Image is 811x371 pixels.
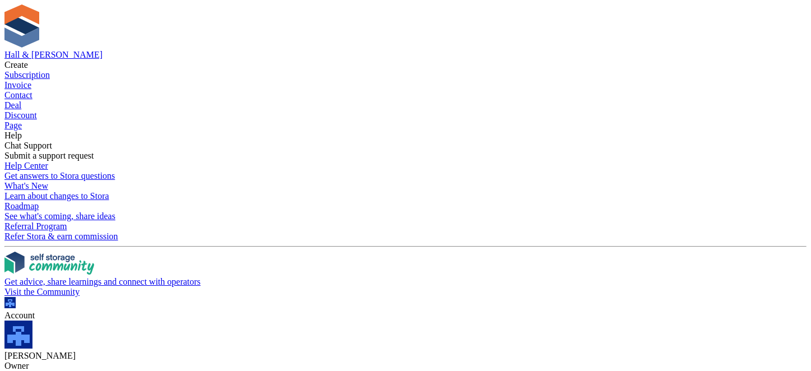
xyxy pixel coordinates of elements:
[4,4,39,48] img: stora-icon-8386f47178a22dfd0bd8f6a31ec36ba5ce8667c1dd55bd0f319d3a0aa187defe.svg
[4,120,807,131] a: Page
[4,90,807,100] a: Contact
[4,321,32,349] img: Claire Banham
[4,211,807,221] div: See what's coming, share ideas
[4,151,807,161] div: Submit a support request
[4,70,807,80] a: Subscription
[4,161,807,181] a: Help Center Get answers to Stora questions
[4,351,807,361] div: [PERSON_NAME]
[4,161,48,170] span: Help Center
[4,110,807,120] a: Discount
[4,252,807,297] a: Get advice, share learnings and connect with operators Visit the Community
[4,221,67,231] span: Referral Program
[4,181,48,191] span: What's New
[4,221,807,242] a: Referral Program Refer Stora & earn commission
[4,80,807,90] a: Invoice
[4,297,16,308] img: Claire Banham
[4,181,807,201] a: What's New Learn about changes to Stora
[4,231,807,242] div: Refer Stora & earn commission
[4,201,807,221] a: Roadmap See what's coming, share ideas
[4,100,807,110] a: Deal
[4,191,807,201] div: Learn about changes to Stora
[4,131,22,140] span: Help
[4,252,94,275] img: community-logo-e120dcb29bea30313fccf008a00513ea5fe9ad107b9d62852cae38739ed8438e.svg
[4,277,807,287] div: Get advice, share learnings and connect with operators
[4,171,807,181] div: Get answers to Stora questions
[4,201,39,211] span: Roadmap
[4,287,80,296] span: Visit the Community
[4,50,102,59] a: Hall & [PERSON_NAME]
[4,361,807,371] div: Owner
[4,60,28,69] span: Create
[4,310,35,320] span: Account
[4,141,52,150] span: Chat Support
